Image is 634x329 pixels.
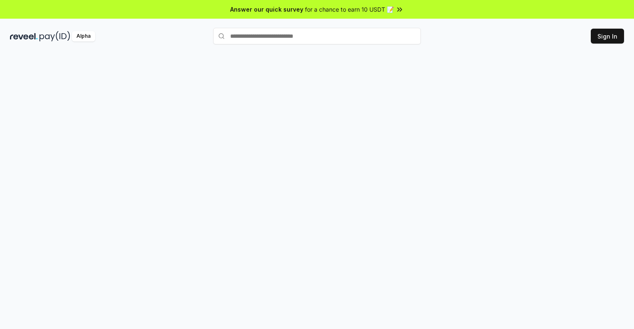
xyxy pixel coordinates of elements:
[305,5,394,14] span: for a chance to earn 10 USDT 📝
[39,31,70,41] img: pay_id
[10,31,38,41] img: reveel_dark
[72,31,95,41] div: Alpha
[230,5,303,14] span: Answer our quick survey
[591,29,624,44] button: Sign In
